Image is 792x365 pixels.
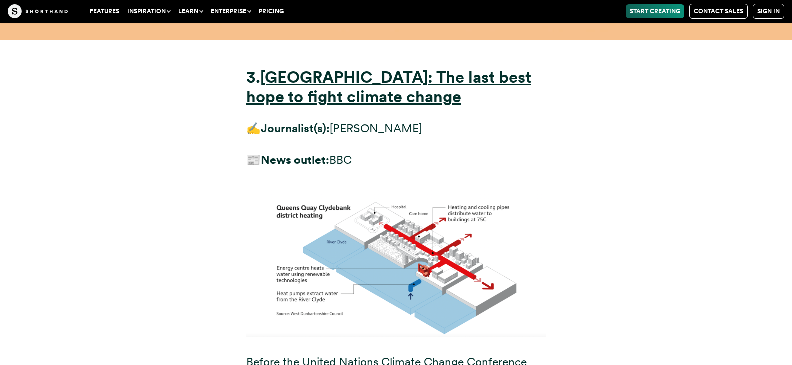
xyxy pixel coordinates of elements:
[246,119,546,138] p: ✍️ [PERSON_NAME]
[86,4,123,18] a: Features
[246,67,531,106] a: [GEOGRAPHIC_DATA]: The last best hope to fight climate change
[123,4,174,18] button: Inspiration
[246,67,260,87] strong: 3.
[207,4,255,18] button: Enterprise
[246,150,546,170] p: 📰 BBC
[626,4,684,18] a: Start Creating
[174,4,207,18] button: Learn
[255,4,288,18] a: Pricing
[246,182,546,337] img: Labelled diagram of the Queens Quay Clydebank district heating.
[753,4,784,19] a: Sign in
[261,121,330,135] strong: Journalist(s):
[261,153,329,167] strong: News outlet:
[689,4,748,19] a: Contact Sales
[8,4,68,18] img: The Craft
